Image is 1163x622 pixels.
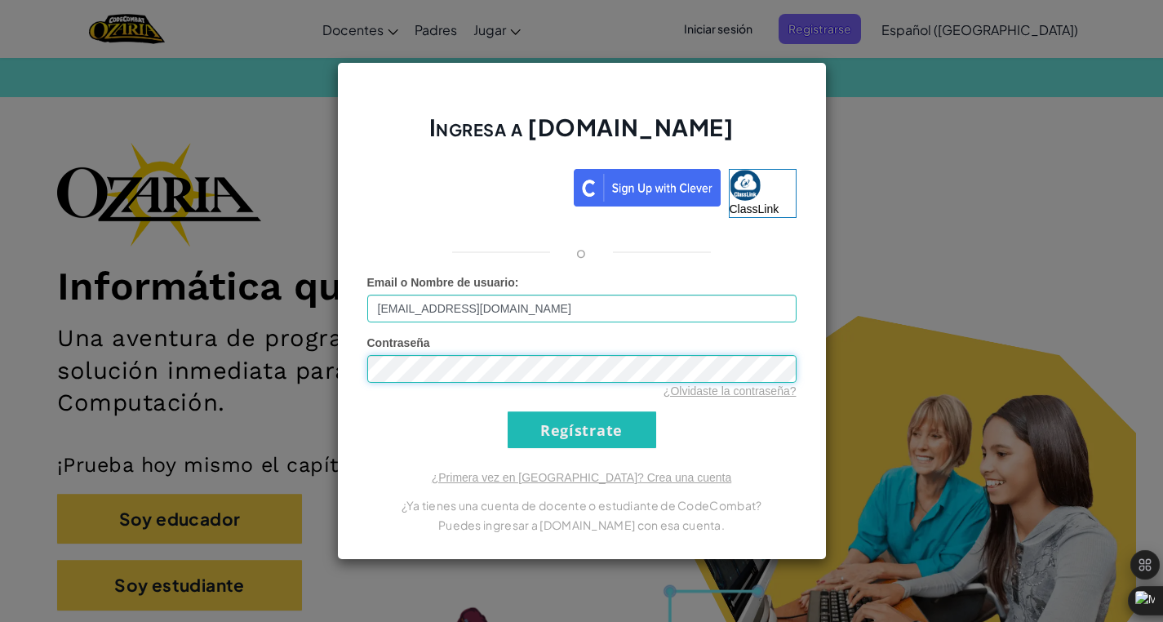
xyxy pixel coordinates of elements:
span: Email o Nombre de usuario [367,276,515,289]
p: ¿Ya tienes una cuenta de docente o estudiante de CodeCombat? [367,495,797,515]
img: classlink-logo-small.png [730,170,761,201]
span: ClassLink [730,202,779,215]
input: Regístrate [508,411,656,448]
label: : [367,274,519,291]
span: Contraseña [367,336,430,349]
iframe: Botón de Acceder con Google [359,167,574,203]
img: clever_sso_button@2x.png [574,169,721,207]
p: Puedes ingresar a [DOMAIN_NAME] con esa cuenta. [367,515,797,535]
a: ¿Primera vez en [GEOGRAPHIC_DATA]? Crea una cuenta [432,471,732,484]
h2: Ingresa a [DOMAIN_NAME] [367,112,797,159]
a: ¿Olvidaste la contraseña? [664,384,797,398]
p: o [576,242,586,262]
